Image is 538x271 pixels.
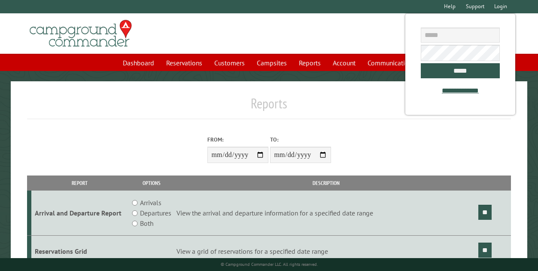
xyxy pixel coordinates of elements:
[118,55,159,71] a: Dashboard
[140,197,161,208] label: Arrivals
[362,55,420,71] a: Communications
[31,176,128,191] th: Report
[270,135,331,144] label: To:
[221,262,318,267] small: © Campground Commander LLC. All rights reserved.
[161,55,207,71] a: Reservations
[207,135,268,144] label: From:
[128,176,175,191] th: Options
[175,191,477,236] td: View the arrival and departure information for a specified date range
[209,55,250,71] a: Customers
[140,208,171,218] label: Departures
[294,55,326,71] a: Reports
[252,55,292,71] a: Campsites
[140,218,153,228] label: Both
[328,55,361,71] a: Account
[27,17,134,50] img: Campground Commander
[31,236,128,267] td: Reservations Grid
[175,176,477,191] th: Description
[31,191,128,236] td: Arrival and Departure Report
[27,95,511,119] h1: Reports
[175,236,477,267] td: View a grid of reservations for a specified date range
